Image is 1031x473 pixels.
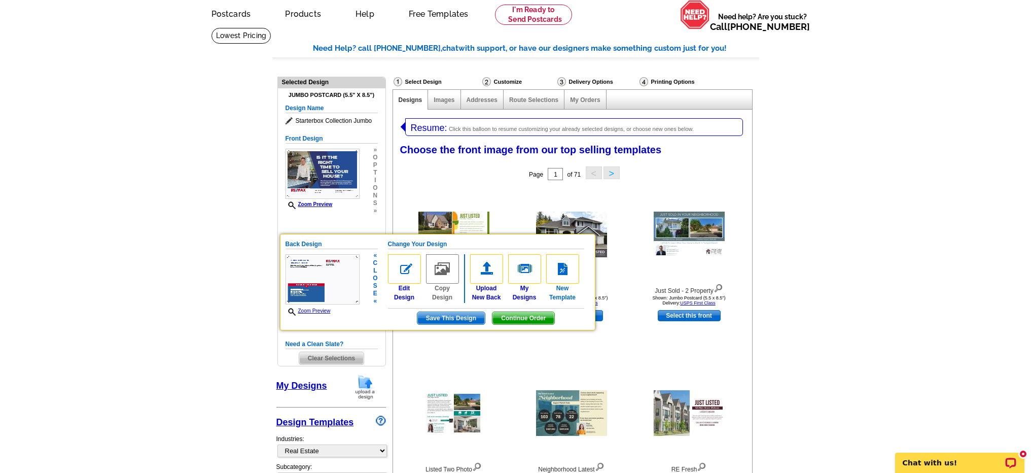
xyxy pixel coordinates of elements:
[401,118,405,135] img: leftArrow.png
[639,77,648,86] img: Printing Options & Summary
[376,416,386,426] img: design-wizard-help-icon.png
[373,146,377,154] span: »
[586,166,602,179] button: <
[373,290,377,297] span: e
[727,21,810,32] a: [PHONE_NUMBER]
[373,169,377,177] span: t
[286,149,360,199] img: small-thumb.jpg
[286,340,378,349] h5: Need a Clean Slate?
[373,192,377,199] span: n
[508,254,541,284] img: my-designs.gif
[546,254,579,284] img: new-template.gif
[276,429,386,462] div: Industries:
[373,282,377,290] span: s
[508,254,541,302] a: MyDesigns
[373,259,377,267] span: c
[562,300,598,306] a: USPS First Class
[467,96,497,104] a: Addresses
[276,381,327,391] a: My Designs
[388,254,421,302] a: EditDesign
[654,390,725,436] img: RE Fresh
[373,199,377,207] span: s
[411,123,447,133] span: Resume:
[557,77,566,86] img: Delivery Options
[509,96,558,104] a: Route Selections
[313,43,759,54] div: Need Help? call [PHONE_NUMBER], with support, or have our designers make something custom just fo...
[388,254,421,284] img: edit-design.gif
[373,207,377,215] span: »
[425,391,483,435] img: Listed Two Photo
[399,96,422,104] a: Designs
[888,441,1031,473] iframe: LiveChat chat widget
[286,201,333,207] a: Zoom Preview
[373,267,377,275] span: l
[529,171,543,178] span: Page
[269,1,337,25] a: Products
[482,77,491,86] img: Customize
[492,312,554,324] span: Continue Order
[393,1,485,25] a: Free Templates
[373,154,377,161] span: o
[417,312,485,324] span: Save This Design
[434,96,454,104] a: Images
[373,161,377,169] span: p
[710,12,815,32] span: Need help? Are you stuck?
[373,184,377,192] span: o
[418,212,489,257] img: Deco 2 Pic
[680,300,716,306] a: USPS First Class
[556,77,638,89] div: Delivery Options
[286,134,378,144] h5: Front Design
[276,417,354,427] a: Design Templates
[654,212,725,257] img: Just Sold - 2 Property
[286,92,378,98] h4: Jumbo Postcard (5.5" x 8.5")
[417,312,485,325] button: Save This Design
[373,275,377,282] span: o
[286,116,378,126] span: Starterbox Collection Jumbo
[633,295,745,306] div: Shown: Jumbo Postcard (5.5 x 8.5") Delivery:
[595,460,605,471] img: view design details
[286,308,331,314] a: Zoom Preview
[393,77,481,89] div: Select Design
[536,390,607,436] img: Neighborhood Latest
[570,96,600,104] a: My Orders
[470,254,503,284] img: upload-front.gif
[388,240,584,249] h5: Change Your Design
[286,240,378,249] h5: Back Design
[472,460,482,471] img: view design details
[442,44,458,53] span: chat
[638,77,729,87] div: Printing Options
[603,166,620,179] button: >
[536,212,607,257] img: JL Simple
[278,77,385,87] div: Selected Design
[286,104,378,113] h5: Design Name
[481,77,556,89] div: Customize
[373,177,377,184] span: i
[426,254,459,284] img: copy-design-no.gif
[394,77,402,86] img: Select Design
[286,254,360,305] img: small-thumb.jpg
[697,460,706,471] img: view design details
[400,144,662,155] span: Choose the front image from our top selling templates
[633,282,745,295] div: Just Sold - 2 Property
[546,254,579,302] a: NewTemplate
[426,254,459,302] a: Copy Design
[710,21,810,32] span: Call
[352,374,378,400] img: upload-design
[299,352,364,364] span: Clear Selections
[339,1,390,25] a: Help
[492,312,555,325] button: Continue Order
[714,282,723,293] img: view design details
[658,310,721,321] a: use this design
[195,1,267,25] a: Postcards
[449,126,694,132] span: Click this balloon to resume customizing your already selected designs, or choose new ones below.
[373,297,377,305] span: «
[470,254,503,302] a: UploadNew Back
[567,171,581,178] span: of 71
[373,252,377,259] span: «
